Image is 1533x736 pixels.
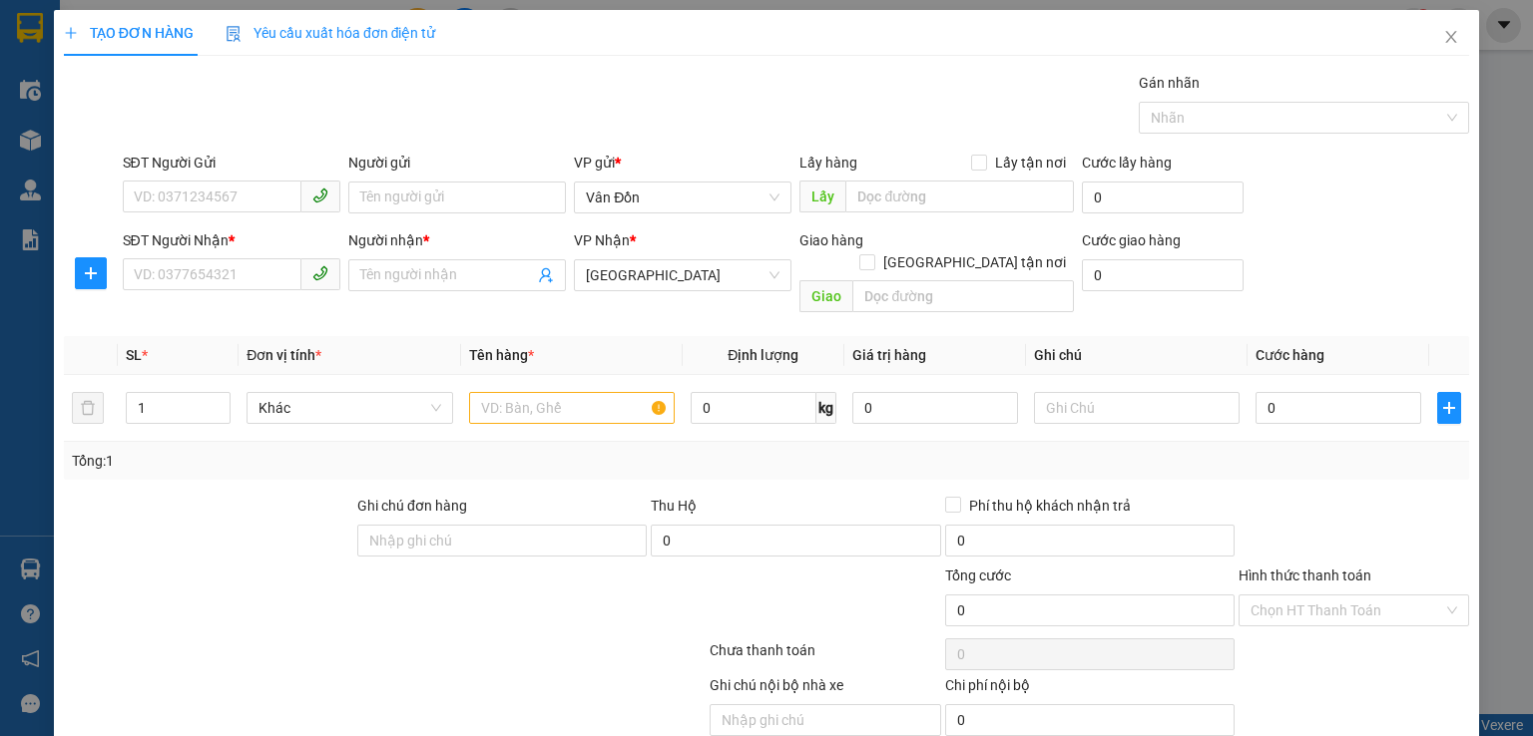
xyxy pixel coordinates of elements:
input: Nhập ghi chú [710,704,940,736]
span: Yêu cầu xuất hóa đơn điện tử [226,25,436,41]
input: Ghi chú đơn hàng [357,525,647,556]
span: Giao hàng [799,232,863,248]
div: Người gửi [348,152,566,174]
button: delete [72,392,104,424]
span: Định lượng [728,347,798,363]
span: Lấy tận nơi [987,152,1074,174]
span: Tổng cước [945,567,1011,583]
label: Hình thức thanh toán [1239,567,1371,583]
span: plus [76,265,106,281]
span: user-add [538,267,554,283]
span: close [1443,29,1459,45]
input: Cước lấy hàng [1082,182,1244,213]
span: Khác [258,393,440,423]
span: Lấy hàng [799,155,857,171]
div: SĐT Người Gửi [123,152,340,174]
span: VP Nhận [574,232,630,248]
span: TẠO ĐƠN HÀNG [64,25,194,41]
div: Chưa thanh toán [708,639,942,674]
input: 0 [852,392,1018,424]
input: Ghi Chú [1034,392,1240,424]
label: Cước giao hàng [1082,232,1181,248]
button: plus [1437,392,1461,424]
button: plus [75,257,107,289]
span: Lấy [799,181,845,212]
span: Vân Đồn [586,183,779,212]
input: Cước giao hàng [1082,259,1244,291]
span: phone [312,187,328,203]
span: kg [816,392,836,424]
span: Thu Hộ [651,498,697,514]
div: VP gửi [574,152,791,174]
span: SL [126,347,142,363]
span: Hà Nội [586,260,779,290]
span: plus [1438,400,1460,416]
img: icon [226,26,242,42]
label: Gán nhãn [1139,75,1200,91]
input: Dọc đường [852,280,1074,312]
div: Người nhận [348,229,566,251]
span: plus [64,26,78,40]
th: Ghi chú [1026,336,1248,375]
span: Cước hàng [1256,347,1324,363]
input: Dọc đường [845,181,1074,212]
span: Tên hàng [469,347,534,363]
span: Phí thu hộ khách nhận trả [961,495,1139,517]
span: Giá trị hàng [852,347,926,363]
span: Đơn vị tính [247,347,321,363]
label: Ghi chú đơn hàng [357,498,467,514]
span: Giao [799,280,852,312]
button: Close [1423,10,1479,66]
label: Cước lấy hàng [1082,155,1172,171]
span: phone [312,265,328,281]
div: SĐT Người Nhận [123,229,340,251]
div: Chi phí nội bộ [945,674,1235,704]
div: Ghi chú nội bộ nhà xe [710,674,940,704]
div: Tổng: 1 [72,450,593,472]
input: VD: Bàn, Ghế [469,392,675,424]
span: [GEOGRAPHIC_DATA] tận nơi [875,251,1074,273]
